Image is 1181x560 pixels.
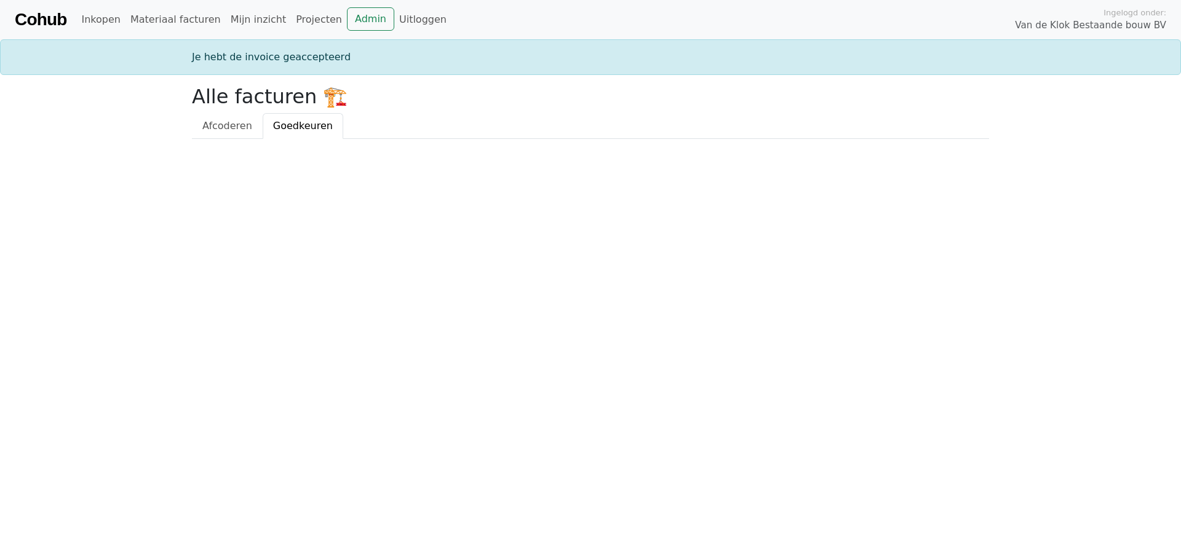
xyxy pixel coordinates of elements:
[273,120,333,132] span: Goedkeuren
[291,7,347,32] a: Projecten
[263,113,343,139] a: Goedkeuren
[15,5,66,34] a: Cohub
[76,7,125,32] a: Inkopen
[394,7,451,32] a: Uitloggen
[1103,7,1166,18] span: Ingelogd onder:
[1015,18,1166,33] span: Van de Klok Bestaande bouw BV
[192,85,989,108] h2: Alle facturen 🏗️
[226,7,292,32] a: Mijn inzicht
[125,7,226,32] a: Materiaal facturen
[202,120,252,132] span: Afcoderen
[192,113,263,139] a: Afcoderen
[185,50,996,65] div: Je hebt de invoice geaccepteerd
[347,7,394,31] a: Admin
